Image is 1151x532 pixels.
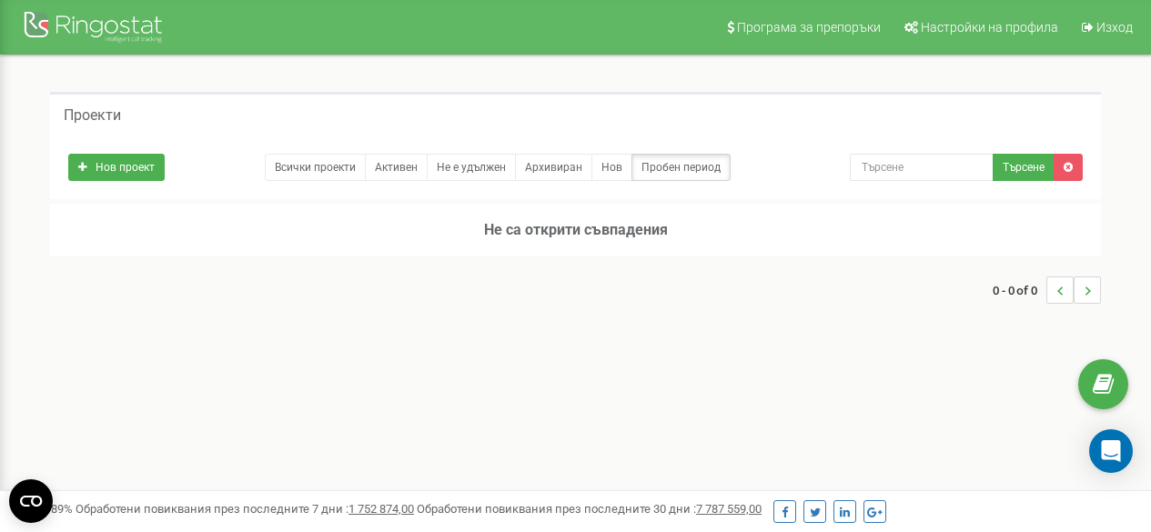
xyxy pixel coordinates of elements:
[515,154,592,181] a: Архивиран
[737,20,881,35] span: Програма за препоръки
[921,20,1058,35] span: Настройки на профила
[993,258,1101,322] nav: ...
[348,502,414,516] u: 1 752 874,00
[631,154,731,181] a: Пробен период
[9,479,53,523] button: Open CMP widget
[1089,429,1133,473] div: Open Intercom Messenger
[76,502,414,516] span: Обработени повиквания през последните 7 дни :
[591,154,632,181] a: Нов
[427,154,516,181] a: Не е удължен
[365,154,428,181] a: Активен
[50,204,1101,256] h3: Не са открити съвпадения
[1096,20,1133,35] span: Изход
[993,276,1046,304] span: 0 - 0 of 0
[696,502,762,516] u: 7 787 559,00
[64,107,121,124] h5: Проекти
[265,154,366,181] a: Всички проекти
[68,154,165,181] a: Нов проект
[993,154,1055,181] button: Търсене
[417,502,762,516] span: Обработени повиквания през последните 30 дни :
[850,154,994,181] input: Търсене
